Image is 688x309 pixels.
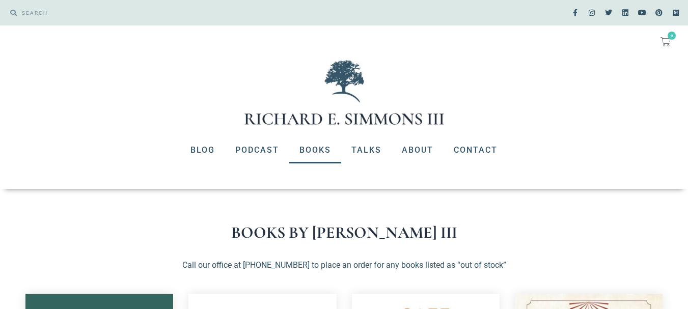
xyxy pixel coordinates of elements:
input: SEARCH [17,5,339,20]
p: Call our office at [PHONE_NUMBER] to place an order for any books listed as “out of stock” [25,259,663,271]
a: Podcast [225,137,289,163]
a: 0 [648,31,683,53]
h1: Books by [PERSON_NAME] III [25,224,663,241]
a: Books [289,137,341,163]
a: Contact [444,137,508,163]
a: About [392,137,444,163]
a: Blog [180,137,225,163]
a: Talks [341,137,392,163]
span: 0 [668,32,676,40]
